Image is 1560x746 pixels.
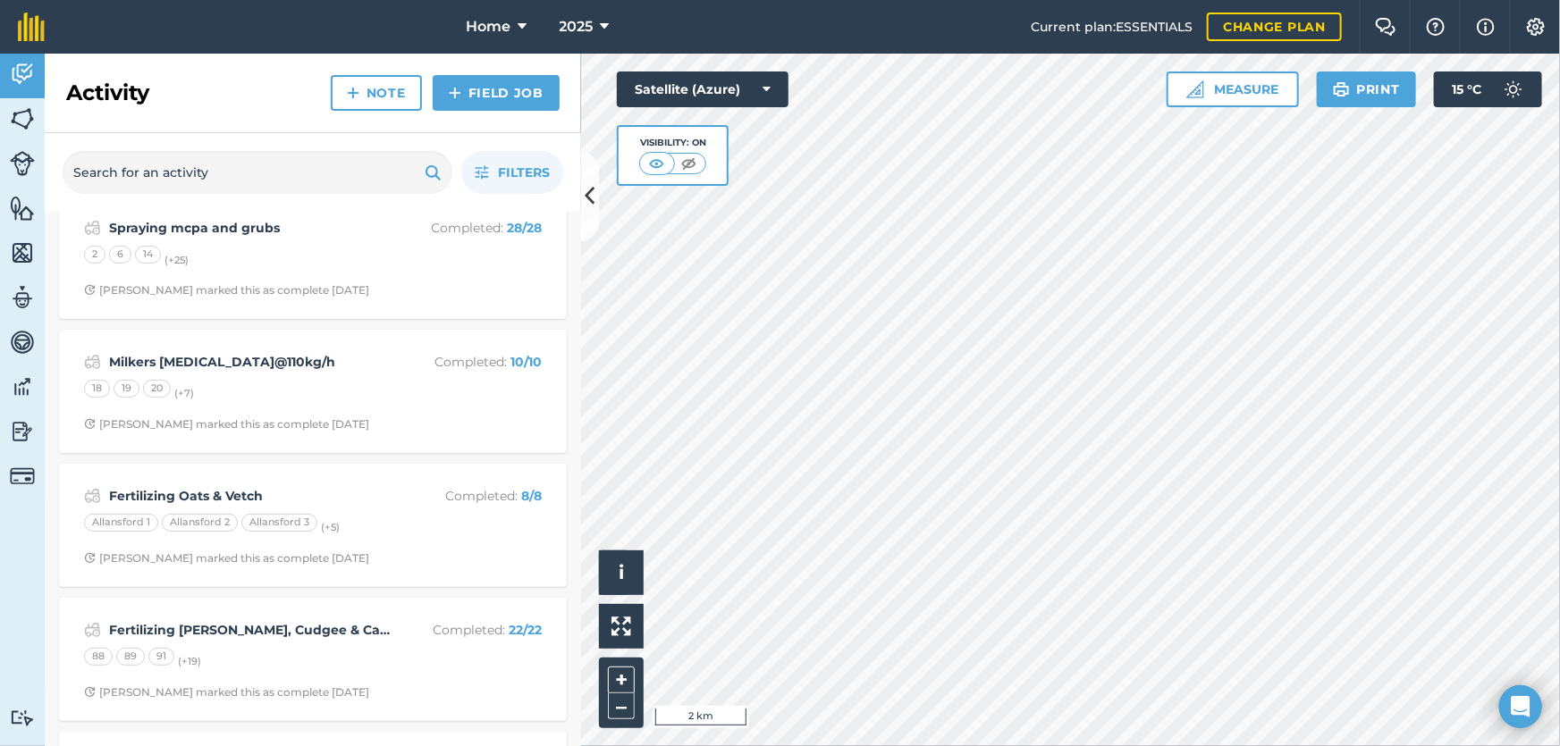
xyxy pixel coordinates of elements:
[135,246,161,264] div: 14
[10,709,35,726] img: svg+xml;base64,PD94bWwgdmVyc2lvbj0iMS4wIiBlbmNvZGluZz0idXRmLTgiPz4KPCEtLSBHZW5lcmF0b3I6IEFkb2JlIE...
[10,418,35,445] img: svg+xml;base64,PD94bWwgdmVyc2lvbj0iMS4wIiBlbmNvZGluZz0idXRmLTgiPz4KPCEtLSBHZW5lcmF0b3I6IEFkb2JlIE...
[10,61,35,88] img: svg+xml;base64,PD94bWwgdmVyc2lvbj0iMS4wIiBlbmNvZGluZz0idXRmLTgiPz4KPCEtLSBHZW5lcmF0b3I6IEFkb2JlIE...
[611,616,631,636] img: Four arrows, one pointing top left, one top right, one bottom right and the last bottom left
[1525,18,1547,36] img: A cog icon
[1167,71,1299,107] button: Measure
[1425,18,1446,36] img: A question mark icon
[66,79,149,107] h2: Activity
[109,218,392,238] strong: Spraying mcpa and grubs
[109,486,392,506] strong: Fertilizing Oats & Vetch
[84,283,369,298] div: [PERSON_NAME] marked this as complete [DATE]
[425,162,442,183] img: svg+xml;base64,PHN2ZyB4bWxucz0iaHR0cDovL3d3dy53My5vcmcvMjAwMC9zdmciIHdpZHRoPSIxOSIgaGVpZ2h0PSIyNC...
[10,105,35,132] img: svg+xml;base64,PHN2ZyB4bWxucz0iaHR0cDovL3d3dy53My5vcmcvMjAwMC9zdmciIHdpZHRoPSI1NiIgaGVpZ2h0PSI2MC...
[347,82,359,104] img: svg+xml;base64,PHN2ZyB4bWxucz0iaHR0cDovL3d3dy53My5vcmcvMjAwMC9zdmciIHdpZHRoPSIxNCIgaGVpZ2h0PSIyNC...
[1333,79,1350,100] img: svg+xml;base64,PHN2ZyB4bWxucz0iaHR0cDovL3d3dy53My5vcmcvMjAwMC9zdmciIHdpZHRoPSIxOSIgaGVpZ2h0PSIyNC...
[70,474,556,576] a: Fertilizing Oats & VetchCompleted: 8/8Allansford 1Allansford 2Allansford 3(+5)Clock with arrow po...
[109,246,131,264] div: 6
[10,329,35,356] img: svg+xml;base64,PD94bWwgdmVyc2lvbj0iMS4wIiBlbmNvZGluZz0idXRmLTgiPz4KPCEtLSBHZW5lcmF0b3I6IEFkb2JlIE...
[10,464,35,489] img: svg+xml;base64,PD94bWwgdmVyc2lvbj0iMS4wIiBlbmNvZGluZz0idXRmLTgiPz4KPCEtLSBHZW5lcmF0b3I6IEFkb2JlIE...
[1317,71,1417,107] button: Print
[467,16,511,38] span: Home
[84,380,110,398] div: 18
[143,380,171,398] div: 20
[84,217,101,239] img: svg+xml;base64,PD94bWwgdmVyc2lvbj0iMS4wIiBlbmNvZGluZz0idXRmLTgiPz4KPCEtLSBHZW5lcmF0b3I6IEFkb2JlIE...
[63,151,452,194] input: Search for an activity
[84,514,158,532] div: Allansford 1
[1434,71,1542,107] button: 15 °C
[1452,71,1481,107] span: 15 ° C
[449,82,461,104] img: svg+xml;base64,PHN2ZyB4bWxucz0iaHR0cDovL3d3dy53My5vcmcvMjAwMC9zdmciIHdpZHRoPSIxNCIgaGVpZ2h0PSIyNC...
[461,151,563,194] button: Filters
[84,246,105,264] div: 2
[498,163,550,182] span: Filters
[10,239,35,266] img: svg+xml;base64,PHN2ZyB4bWxucz0iaHR0cDovL3d3dy53My5vcmcvMjAwMC9zdmciIHdpZHRoPSI1NiIgaGVpZ2h0PSI2MC...
[84,619,101,641] img: svg+xml;base64,PD94bWwgdmVyc2lvbj0iMS4wIiBlbmNvZGluZz0idXRmLTgiPz4KPCEtLSBHZW5lcmF0b3I6IEFkb2JlIE...
[148,648,174,666] div: 91
[331,75,422,111] a: Note
[18,13,45,41] img: fieldmargin Logo
[174,388,194,400] small: (+ 7 )
[84,685,369,700] div: [PERSON_NAME] marked this as complete [DATE]
[509,622,542,638] strong: 22 / 22
[70,340,556,442] a: Milkers [MEDICAL_DATA]@110kg/hCompleted: 10/10181920(+7)Clock with arrow pointing clockwise[PERSO...
[1499,685,1542,728] div: Open Intercom Messenger
[619,561,624,583] span: i
[10,151,35,176] img: svg+xml;base64,PD94bWwgdmVyc2lvbj0iMS4wIiBlbmNvZGluZz0idXRmLTgiPz4KPCEtLSBHZW5lcmF0b3I6IEFkb2JlIE...
[241,514,317,532] div: Allansford 3
[1186,80,1204,98] img: Ruler icon
[510,354,542,370] strong: 10 / 10
[433,75,560,111] a: Field Job
[321,522,340,534] small: (+ 5 )
[84,551,369,566] div: [PERSON_NAME] marked this as complete [DATE]
[400,620,542,640] p: Completed :
[400,218,542,238] p: Completed :
[84,648,113,666] div: 88
[84,351,101,373] img: svg+xml;base64,PD94bWwgdmVyc2lvbj0iMS4wIiBlbmNvZGluZz0idXRmLTgiPz4KPCEtLSBHZW5lcmF0b3I6IEFkb2JlIE...
[178,656,201,668] small: (+ 19 )
[560,16,594,38] span: 2025
[10,373,35,400] img: svg+xml;base64,PD94bWwgdmVyc2lvbj0iMS4wIiBlbmNvZGluZz0idXRmLTgiPz4KPCEtLSBHZW5lcmF0b3I6IEFkb2JlIE...
[608,693,635,719] button: –
[84,686,96,698] img: Clock with arrow pointing clockwise
[608,666,635,693] button: +
[639,136,707,150] div: Visibility: On
[114,380,139,398] div: 19
[70,206,556,308] a: Spraying mcpa and grubsCompleted: 28/282614(+25)Clock with arrow pointing clockwise[PERSON_NAME] ...
[84,417,369,432] div: [PERSON_NAME] marked this as complete [DATE]
[84,284,96,296] img: Clock with arrow pointing clockwise
[1375,18,1396,36] img: Two speech bubbles overlapping with the left bubble in the forefront
[1207,13,1342,41] a: Change plan
[599,550,644,595] button: i
[84,418,96,430] img: Clock with arrow pointing clockwise
[507,220,542,236] strong: 28 / 28
[617,71,788,107] button: Satellite (Azure)
[116,648,145,666] div: 89
[1031,17,1193,37] span: Current plan : ESSENTIALS
[84,485,101,507] img: svg+xml;base64,PD94bWwgdmVyc2lvbj0iMS4wIiBlbmNvZGluZz0idXRmLTgiPz4KPCEtLSBHZW5lcmF0b3I6IEFkb2JlIE...
[400,486,542,506] p: Completed :
[164,254,189,266] small: (+ 25 )
[1477,16,1495,38] img: svg+xml;base64,PHN2ZyB4bWxucz0iaHR0cDovL3d3dy53My5vcmcvMjAwMC9zdmciIHdpZHRoPSIxNyIgaGVpZ2h0PSIxNy...
[84,552,96,564] img: Clock with arrow pointing clockwise
[400,352,542,372] p: Completed :
[678,155,700,172] img: svg+xml;base64,PHN2ZyB4bWxucz0iaHR0cDovL3d3dy53My5vcmcvMjAwMC9zdmciIHdpZHRoPSI1MCIgaGVpZ2h0PSI0MC...
[109,620,392,640] strong: Fertilizing [PERSON_NAME], Cudgee & Calf area
[109,352,392,372] strong: Milkers [MEDICAL_DATA]@110kg/h
[162,514,238,532] div: Allansford 2
[10,284,35,311] img: svg+xml;base64,PD94bWwgdmVyc2lvbj0iMS4wIiBlbmNvZGluZz0idXRmLTgiPz4KPCEtLSBHZW5lcmF0b3I6IEFkb2JlIE...
[521,488,542,504] strong: 8 / 8
[70,608,556,710] a: Fertilizing [PERSON_NAME], Cudgee & Calf areaCompleted: 22/22888991(+19)Clock with arrow pointing...
[1496,71,1531,107] img: svg+xml;base64,PD94bWwgdmVyc2lvbj0iMS4wIiBlbmNvZGluZz0idXRmLTgiPz4KPCEtLSBHZW5lcmF0b3I6IEFkb2JlIE...
[645,155,668,172] img: svg+xml;base64,PHN2ZyB4bWxucz0iaHR0cDovL3d3dy53My5vcmcvMjAwMC9zdmciIHdpZHRoPSI1MCIgaGVpZ2h0PSI0MC...
[10,195,35,222] img: svg+xml;base64,PHN2ZyB4bWxucz0iaHR0cDovL3d3dy53My5vcmcvMjAwMC9zdmciIHdpZHRoPSI1NiIgaGVpZ2h0PSI2MC...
